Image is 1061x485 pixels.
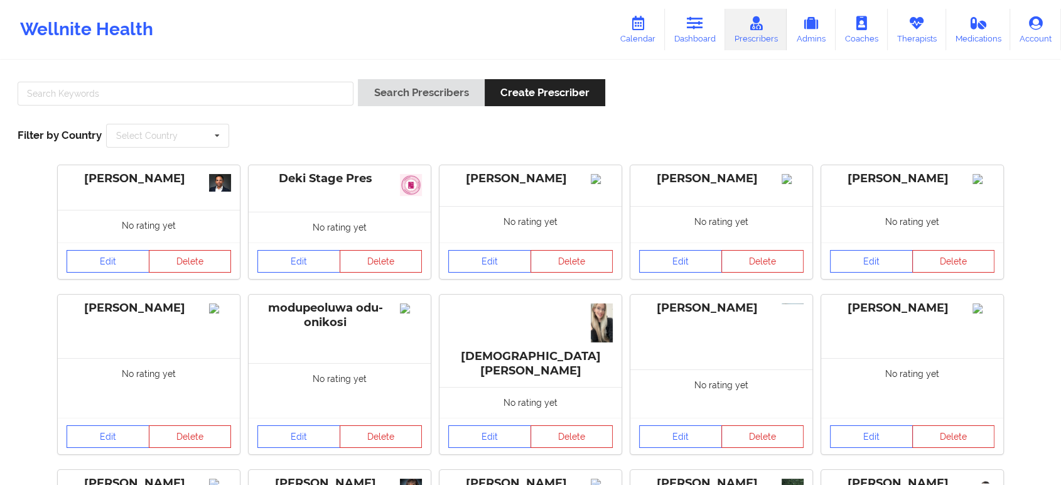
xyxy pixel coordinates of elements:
[448,425,531,448] a: Edit
[1010,9,1061,50] a: Account
[972,303,994,313] img: Image%2Fplaceholer-image.png
[448,250,531,273] a: Edit
[116,131,178,140] div: Select Country
[946,9,1011,50] a: Medications
[209,303,231,313] img: Image%2Fplaceholer-image.png
[591,303,613,342] img: 0052e3ff-777b-4aca-b0e1-080d590c5aa1_IMG_7016.JPG
[530,250,613,273] button: Delete
[18,129,102,141] span: Filter by Country
[209,174,231,192] img: ee46b579-6dda-4ebc-84ff-89c25734b56f_Ragavan_Mahadevan29816-Edit-WEB_VERSION_Chris_Gillett_Housto...
[830,301,994,315] div: [PERSON_NAME]
[836,9,888,50] a: Coaches
[888,9,946,50] a: Therapists
[830,172,994,186] div: [PERSON_NAME]
[448,172,613,186] div: [PERSON_NAME]
[249,363,431,418] div: No rating yet
[257,250,340,273] a: Edit
[639,301,804,315] div: [PERSON_NAME]
[67,172,231,186] div: [PERSON_NAME]
[67,250,149,273] a: Edit
[257,425,340,448] a: Edit
[18,82,353,106] input: Search Keywords
[439,206,622,243] div: No rating yet
[721,425,804,448] button: Delete
[787,9,836,50] a: Admins
[149,250,232,273] button: Delete
[439,387,622,418] div: No rating yet
[340,250,423,273] button: Delete
[912,250,995,273] button: Delete
[721,250,804,273] button: Delete
[782,303,804,337] img: 7794b820-3688-45ec-81e0-f9b79cbbaf67_IMG_9524.png
[400,174,422,196] img: 0483450a-f106-49e5-a06f-46585b8bd3b5_slack_1.jpg
[912,425,995,448] button: Delete
[67,425,149,448] a: Edit
[257,172,422,186] div: Deki Stage Pres
[340,425,423,448] button: Delete
[591,174,613,184] img: Image%2Fplaceholer-image.png
[611,9,665,50] a: Calendar
[58,210,240,243] div: No rating yet
[821,358,1003,418] div: No rating yet
[58,358,240,418] div: No rating yet
[830,250,913,273] a: Edit
[257,301,422,330] div: modupeoluwa odu-onikosi
[821,206,1003,243] div: No rating yet
[485,79,605,106] button: Create Prescriber
[725,9,787,50] a: Prescribers
[249,212,431,242] div: No rating yet
[665,9,725,50] a: Dashboard
[830,425,913,448] a: Edit
[448,301,613,378] div: [DEMOGRAPHIC_DATA][PERSON_NAME]
[149,425,232,448] button: Delete
[630,206,812,243] div: No rating yet
[639,425,722,448] a: Edit
[639,250,722,273] a: Edit
[630,369,812,418] div: No rating yet
[782,174,804,184] img: Image%2Fplaceholer-image.png
[530,425,613,448] button: Delete
[639,172,804,186] div: [PERSON_NAME]
[972,174,994,184] img: Image%2Fplaceholer-image.png
[67,301,231,315] div: [PERSON_NAME]
[400,303,422,313] img: Image%2Fplaceholer-image.png
[358,79,484,106] button: Search Prescribers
